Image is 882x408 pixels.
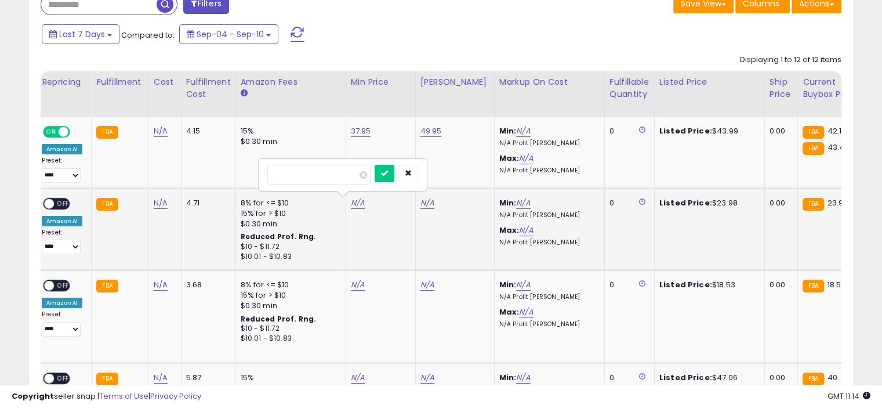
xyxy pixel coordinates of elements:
div: 15% [241,126,337,136]
span: Sep-04 - Sep-10 [197,28,264,40]
div: Amazon Fees [241,76,341,88]
div: Amazon AI [42,144,82,154]
div: Markup on Cost [499,76,600,88]
b: Max: [499,153,520,164]
p: N/A Profit [PERSON_NAME] [499,239,596,247]
div: 4.15 [186,126,227,136]
span: 40 [827,372,837,383]
div: 15% for > $10 [241,290,337,301]
small: FBA [803,280,824,293]
b: Reduced Prof. Rng. [241,232,317,241]
div: 4.71 [186,198,227,208]
div: $10 - $11.72 [241,324,337,334]
a: N/A [154,279,168,291]
div: 0.00 [770,373,789,383]
div: 0 [609,198,645,208]
b: Min: [499,279,517,290]
span: 43.49 [827,142,849,153]
div: Cost [154,76,176,88]
a: N/A [351,372,365,384]
b: Max: [499,225,520,236]
div: Displaying 1 to 12 of 12 items [740,55,841,66]
b: Listed Price: [659,197,712,208]
a: N/A [351,197,365,209]
p: N/A Profit [PERSON_NAME] [499,211,596,219]
div: Preset: [42,157,82,183]
strong: Copyright [12,391,54,402]
div: 3.68 [186,280,227,290]
div: 0 [609,280,645,290]
div: Amazon AI [42,216,82,226]
small: Amazon Fees. [241,88,248,99]
a: N/A [154,197,168,209]
span: OFF [68,127,87,137]
a: N/A [519,306,533,318]
div: 0 [609,373,645,383]
small: FBA [803,373,824,385]
a: 37.95 [351,125,371,137]
span: 23.98 [827,197,848,208]
small: FBA [96,126,118,139]
a: N/A [516,125,530,137]
div: 0.00 [770,280,789,290]
div: Preset: [42,229,82,255]
small: FBA [803,126,824,139]
div: $47.06 [659,373,756,383]
span: Last 7 Days [59,28,105,40]
div: Ship Price [770,76,793,100]
button: Sep-04 - Sep-10 [179,24,278,44]
div: [PERSON_NAME] [420,76,489,88]
a: N/A [516,197,530,209]
b: Listed Price: [659,279,712,290]
div: 0 [609,126,645,136]
div: 0.00 [770,126,789,136]
div: 15% [241,373,337,383]
div: 0.00 [770,198,789,208]
span: 18.53 [827,279,845,290]
div: Listed Price [659,76,760,88]
div: $18.53 [659,280,756,290]
a: N/A [519,153,533,164]
p: N/A Profit [PERSON_NAME] [499,293,596,301]
a: 49.95 [420,125,442,137]
div: $0.30 min [241,136,337,147]
span: OFF [54,281,72,291]
p: N/A Profit [PERSON_NAME] [499,139,596,147]
a: N/A [519,225,533,236]
div: Fulfillment [96,76,143,88]
div: $0.30 min [241,301,337,311]
small: FBA [96,280,118,293]
p: N/A Profit [PERSON_NAME] [499,167,596,175]
span: OFF [54,198,72,208]
a: N/A [351,279,365,291]
div: 15% for > $10 [241,208,337,219]
a: Terms of Use [99,391,148,402]
div: Current Buybox Price [803,76,862,100]
b: Max: [499,306,520,317]
b: Min: [499,197,517,208]
small: FBA [96,373,118,385]
div: 8% for <= $10 [241,198,337,208]
span: 2025-09-18 11:14 GMT [827,391,870,402]
div: Fulfillable Quantity [609,76,649,100]
div: $23.98 [659,198,756,208]
div: $43.99 [659,126,756,136]
b: Listed Price: [659,372,712,383]
a: Privacy Policy [150,391,201,402]
div: $10.01 - $10.83 [241,334,337,344]
a: N/A [420,279,434,291]
b: Reduced Prof. Rng. [241,314,317,324]
a: N/A [154,125,168,137]
a: N/A [420,197,434,209]
small: FBA [803,142,824,155]
span: Compared to: [121,30,175,41]
th: The percentage added to the cost of goods (COGS) that forms the calculator for Min & Max prices. [494,71,604,117]
div: 8% for <= $10 [241,280,337,290]
div: Min Price [351,76,411,88]
a: N/A [420,372,434,384]
b: Min: [499,125,517,136]
div: Amazon AI [42,298,82,308]
div: Preset: [42,310,82,337]
div: $10 - $11.72 [241,242,337,252]
span: 42.14 [827,125,847,136]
